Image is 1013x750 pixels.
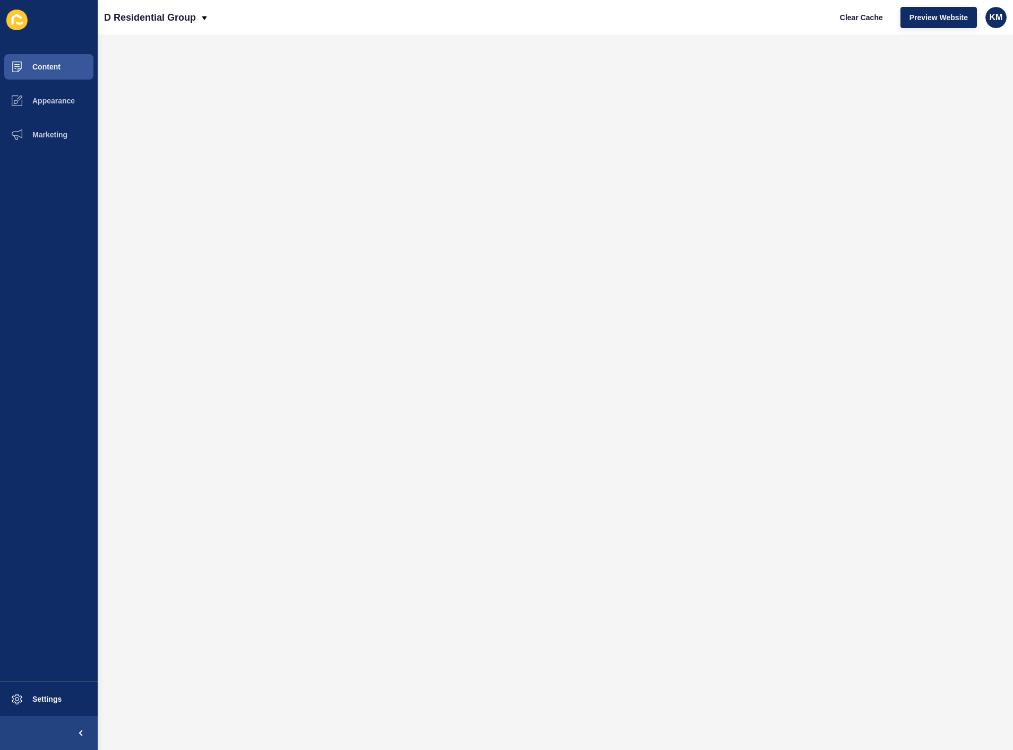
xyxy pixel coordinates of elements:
span: Preview Website [909,12,968,23]
p: D Residential Group [104,4,196,31]
button: Preview Website [900,7,977,28]
button: Clear Cache [831,7,892,28]
span: KM [990,12,1003,23]
span: Clear Cache [840,12,883,23]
